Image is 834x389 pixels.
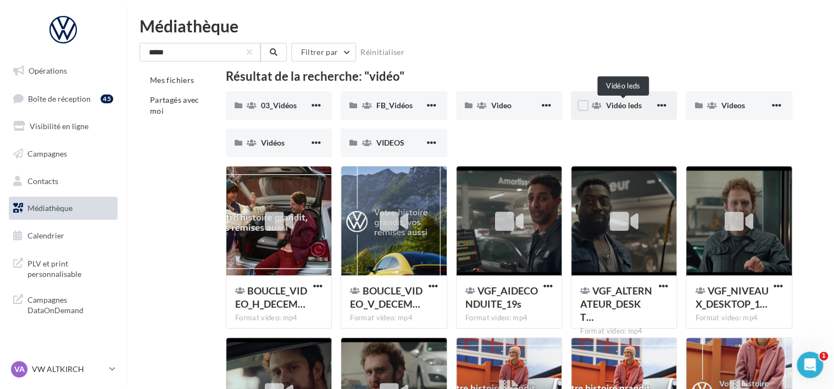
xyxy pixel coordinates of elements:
[140,18,821,34] div: Médiathèque
[356,46,409,59] button: Réinitialiser
[30,121,88,131] span: Visibilité en ligne
[7,170,120,193] a: Contacts
[29,66,67,75] span: Opérations
[350,285,422,310] span: BOUCLE_VIDEO_V_DECEMBRE_V2.
[27,149,67,158] span: Campagnes
[7,224,120,247] a: Calendrier
[101,95,113,103] div: 45
[376,138,404,147] span: VIDEOS
[580,326,668,336] div: Format video: mp4
[7,59,120,82] a: Opérations
[819,352,828,360] span: 1
[721,101,744,110] span: Videos
[7,142,120,165] a: Campagnes
[150,95,199,115] span: Partagés avec moi
[27,203,73,213] span: Médiathèque
[235,285,307,310] span: BOUCLE_VIDEO_H_DECEMBRE_V2
[27,231,64,240] span: Calendrier
[261,138,285,147] span: Vidéos
[606,101,642,110] span: Vidéo leds
[32,364,105,375] p: VW ALTKIRCH
[580,285,652,323] span: VGF_ALTERNATEUR_DESKTOP_16s
[235,313,323,323] div: Format video: mp4
[226,70,792,82] div: Résultat de la recherche: "vidéo"
[465,313,553,323] div: Format video: mp4
[7,252,120,284] a: PLV et print personnalisable
[28,93,91,103] span: Boîte de réception
[14,364,25,375] span: VA
[291,43,356,62] button: Filtrer par
[797,352,823,378] iframe: Intercom live chat
[7,115,120,138] a: Visibilité en ligne
[27,176,58,185] span: Contacts
[350,313,437,323] div: Format video: mp4
[376,101,412,110] span: FB_Vidéos
[261,101,297,110] span: 03_Vidéos
[695,285,768,310] span: VGF_NIVEAUX_DESKTOP_18s_
[9,359,118,380] a: VA VW ALTKIRCH
[7,197,120,220] a: Médiathèque
[7,87,120,110] a: Boîte de réception45
[27,292,113,316] span: Campagnes DataOnDemand
[7,288,120,320] a: Campagnes DataOnDemand
[597,76,649,96] div: Vidéo leds
[695,313,782,323] div: Format video: mp4
[491,101,511,110] span: Video
[150,75,194,85] span: Mes fichiers
[465,285,538,310] span: VGF_AIDECONDUITE_19s
[27,256,113,280] span: PLV et print personnalisable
